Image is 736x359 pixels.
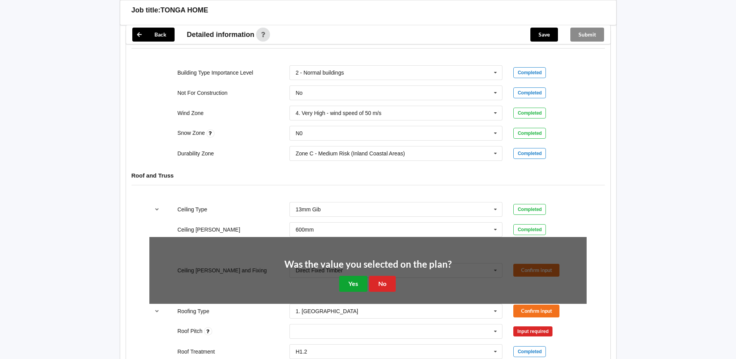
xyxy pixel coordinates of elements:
label: Roof Treatment [177,349,215,355]
button: Confirm input [513,305,559,317]
div: 2 - Normal buildings [296,70,344,75]
label: Ceiling Type [177,206,207,213]
div: Completed [513,128,546,139]
div: Completed [513,204,546,215]
h4: Roof and Truss [132,172,605,179]
div: Completed [513,148,546,159]
label: Roofing Type [177,308,209,314]
label: Snow Zone [177,130,206,136]
label: Building Type Importance Level [177,70,253,76]
div: Input required [513,326,552,336]
h2: Was the value you selected on the plan? [284,258,452,270]
div: 4. Very High - wind speed of 50 m/s [296,110,381,116]
div: Completed [513,346,546,357]
div: Completed [513,108,546,119]
div: N0 [296,131,303,136]
button: reference-toggle [149,202,165,216]
div: Completed [513,67,546,78]
label: Durability Zone [177,150,214,157]
label: Not For Construction [177,90,227,96]
div: Completed [513,87,546,98]
div: No [296,90,303,96]
label: Roof Pitch [177,328,204,334]
div: H1.2 [296,349,307,354]
div: Completed [513,224,546,235]
div: 13mm Gib [296,207,321,212]
h3: Job title: [132,6,161,15]
button: Yes [339,276,367,292]
h3: TONGA HOME [161,6,208,15]
div: Zone C - Medium Risk (Inland Coastal Areas) [296,151,405,156]
div: 1. [GEOGRAPHIC_DATA] [296,308,358,314]
div: 600mm [296,227,314,232]
button: Save [530,28,558,42]
button: Back [132,28,175,42]
span: Detailed information [187,31,255,38]
label: Wind Zone [177,110,204,116]
button: No [369,276,396,292]
button: reference-toggle [149,304,165,318]
label: Ceiling [PERSON_NAME] [177,227,240,233]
